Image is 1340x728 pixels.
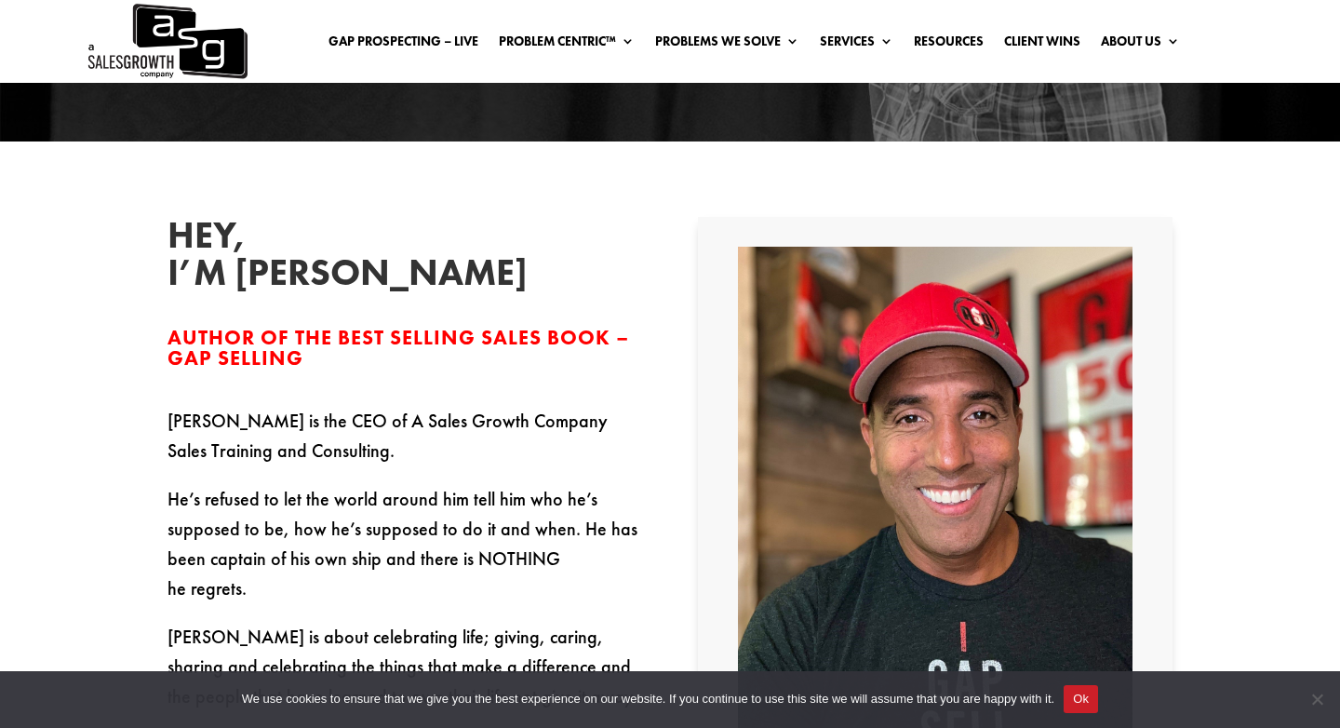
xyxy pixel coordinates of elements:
[167,484,642,622] p: He’s refused to let the world around him tell him who he’s supposed to be, how he’s supposed to d...
[206,110,314,122] div: Keywords by Traffic
[820,34,893,55] a: Services
[914,34,984,55] a: Resources
[167,406,642,484] p: [PERSON_NAME] is the CEO of A Sales Growth Company Sales Training and Consulting.
[30,48,45,63] img: website_grey.svg
[50,108,65,123] img: tab_domain_overview_orange.svg
[185,108,200,123] img: tab_keywords_by_traffic_grey.svg
[48,48,205,63] div: Domain: [DOMAIN_NAME]
[1004,34,1080,55] a: Client Wins
[1101,34,1180,55] a: About Us
[167,217,447,301] h2: Hey, I’m [PERSON_NAME]
[242,690,1054,708] span: We use cookies to ensure that we give you the best experience on our website. If you continue to ...
[328,34,478,55] a: Gap Prospecting – LIVE
[52,30,91,45] div: v 4.0.25
[30,30,45,45] img: logo_orange.svg
[167,324,629,371] span: Author of the Best Selling Sales Book – Gap Selling
[71,110,167,122] div: Domain Overview
[1307,690,1326,708] span: No
[1064,685,1098,713] button: Ok
[655,34,799,55] a: Problems We Solve
[167,622,642,711] p: [PERSON_NAME] is about celebrating life; giving, caring, sharing and celebrating the things that ...
[499,34,635,55] a: Problem Centric™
